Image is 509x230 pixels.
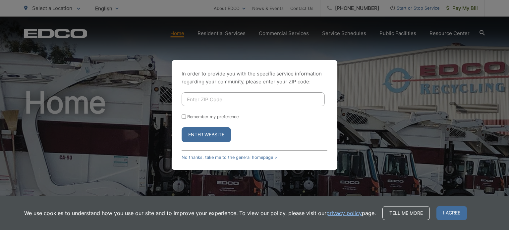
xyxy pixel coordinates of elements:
[382,206,430,220] a: Tell me more
[436,206,467,220] span: I agree
[182,155,277,160] a: No thanks, take me to the general homepage >
[182,127,231,142] button: Enter Website
[326,209,362,217] a: privacy policy
[24,209,376,217] p: We use cookies to understand how you use our site and to improve your experience. To view our pol...
[187,114,239,119] label: Remember my preference
[182,92,325,106] input: Enter ZIP Code
[182,70,327,86] p: In order to provide you with the specific service information regarding your community, please en...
